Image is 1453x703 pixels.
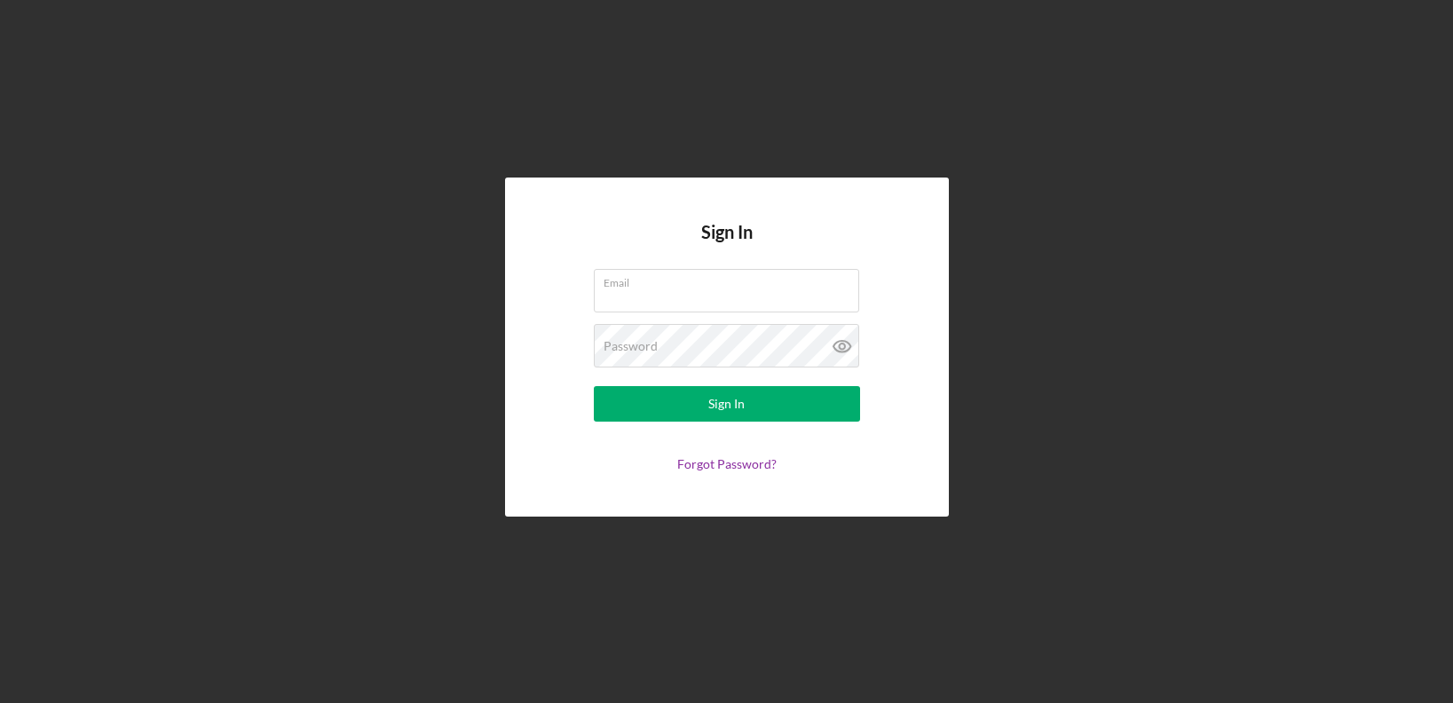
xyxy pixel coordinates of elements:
h4: Sign In [701,222,753,269]
button: Sign In [594,386,860,422]
label: Password [604,339,658,353]
a: Forgot Password? [677,456,777,471]
div: Sign In [708,386,745,422]
label: Email [604,270,859,289]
